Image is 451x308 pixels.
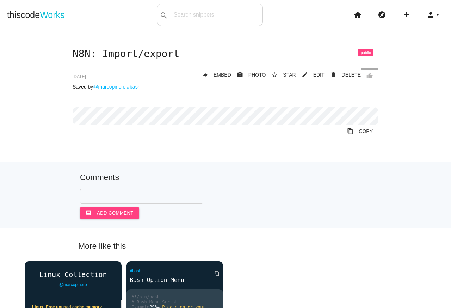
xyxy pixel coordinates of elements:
[80,207,139,219] button: commentAdd comment
[127,84,140,90] a: #bash
[353,4,362,26] i: home
[215,267,220,280] i: content_copy
[73,49,378,60] h1: N8N: Import/export
[126,276,223,284] a: Bash Option Menu
[341,125,378,138] a: Copy to Clipboard
[214,72,231,78] span: EMBED
[342,72,361,78] span: DELETE
[73,84,378,90] p: Saved by
[7,4,65,26] a: thiscodeWorks
[378,4,386,26] i: explore
[73,74,86,79] span: [DATE]
[80,173,371,182] h5: Comments
[248,72,266,78] span: PHOTO
[325,68,361,81] a: Delete Post
[402,4,410,26] i: add
[231,68,266,81] a: photo_cameraPHOTO
[93,84,125,90] a: @marcopinero
[160,4,168,27] i: search
[202,68,208,81] i: reply
[68,242,383,250] h5: More like this
[347,125,353,138] i: content_copy
[40,10,64,20] span: Works
[132,295,160,300] span: #!/bin/bash
[25,271,122,278] a: Linux Collection
[435,4,440,26] i: arrow_drop_down
[130,268,142,273] a: #bash
[209,267,220,280] a: Copy to Clipboard
[296,68,325,81] a: mode_editEDIT
[271,68,278,81] i: star_border
[59,282,87,287] a: @marcopinero
[313,72,325,78] span: EDIT
[283,72,296,78] span: STAR
[86,207,92,219] i: comment
[157,4,170,26] button: search
[330,68,336,81] i: delete
[266,68,296,81] button: star_borderSTAR
[196,68,231,81] a: replyEMBED
[237,68,243,81] i: photo_camera
[170,7,262,22] input: Search snippets
[302,68,308,81] i: mode_edit
[426,4,435,26] i: person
